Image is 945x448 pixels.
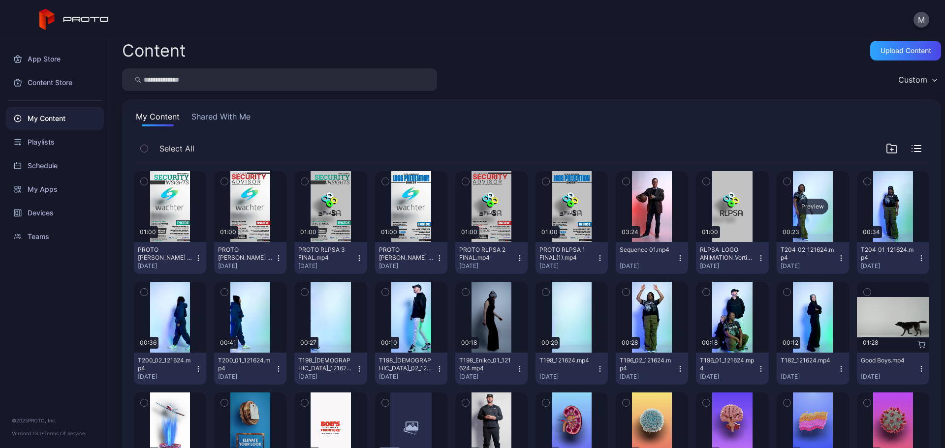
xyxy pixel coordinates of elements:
[700,373,756,381] div: [DATE]
[375,242,447,274] button: PROTO [PERSON_NAME] 1 FINAL.mp4[DATE]
[913,12,929,28] button: M
[777,242,849,274] button: T204_02_121624.mp4[DATE]
[781,262,837,270] div: [DATE]
[700,262,756,270] div: [DATE]
[539,246,594,262] div: PROTO RLPSA 1 FINAL(1).mp4
[455,242,528,274] button: PROTO RLPSA 2 FINAL.mp4[DATE]
[12,417,98,424] div: © 2025 PROTO, Inc.
[893,68,941,91] button: Custom
[781,246,835,262] div: T204_02_121624.mp4
[375,353,447,385] button: T198_[DEMOGRAPHIC_DATA]_02_121624.mp4[DATE]
[6,178,104,201] a: My Apps
[134,242,206,274] button: PROTO [PERSON_NAME] 3 FINAL.mp4[DATE]
[535,242,608,274] button: PROTO RLPSA 1 FINAL(1).mp4[DATE]
[700,357,754,372] div: T196_01_121624.mp4
[294,353,367,385] button: T198_[DEMOGRAPHIC_DATA]_121624.mp4[DATE]
[379,246,433,262] div: PROTO WACHTER 1 FINAL.mp4
[218,246,272,262] div: PROTO WACHTER 2 FINAL.mp4
[6,107,104,130] a: My Content
[861,373,917,381] div: [DATE]
[298,357,352,372] div: T198_Male_121624.mp4
[6,130,104,154] a: Playlists
[134,353,206,385] button: T200_02_121624.mp4[DATE]
[620,357,674,372] div: T196_02_121624.mp4
[298,373,355,381] div: [DATE]
[870,41,941,60] button: Upload Content
[459,373,516,381] div: [DATE]
[298,262,355,270] div: [DATE]
[861,262,917,270] div: [DATE]
[696,353,768,385] button: T196_01_121624.mp4[DATE]
[539,373,596,381] div: [DATE]
[616,353,688,385] button: T196_02_121624.mp4[DATE]
[459,357,513,372] div: T198_Eniko_01_121624.mp4
[6,201,104,225] a: Devices
[218,357,272,372] div: T200_01_121624.mp4
[620,246,674,254] div: Sequence 01.mp4
[898,75,927,85] div: Custom
[616,242,688,274] button: Sequence 01.mp4[DATE]
[777,353,849,385] button: T182_121624.mp4[DATE]
[6,71,104,94] a: Content Store
[459,262,516,270] div: [DATE]
[138,262,194,270] div: [DATE]
[379,357,433,372] div: T198_Male_02_121624.mp4
[214,353,286,385] button: T200_01_121624.mp4[DATE]
[861,246,915,262] div: T204_01_121624.mp4
[857,353,929,385] button: Good Boys.mp4[DATE]
[379,373,436,381] div: [DATE]
[44,430,85,436] a: Terms Of Service
[861,357,915,364] div: Good Boys.mp4
[12,430,44,436] span: Version 1.13.1 •
[218,262,275,270] div: [DATE]
[122,42,186,59] div: Content
[138,357,192,372] div: T200_02_121624.mp4
[620,373,676,381] div: [DATE]
[6,225,104,248] a: Teams
[134,111,182,126] button: My Content
[781,357,835,364] div: T182_121624.mp4
[379,262,436,270] div: [DATE]
[138,373,194,381] div: [DATE]
[6,154,104,178] a: Schedule
[214,242,286,274] button: PROTO [PERSON_NAME] 2 FINAL.mp4[DATE]
[294,242,367,274] button: PROTO RLPSA 3 FINAL.mp4[DATE]
[857,242,929,274] button: T204_01_121624.mp4[DATE]
[189,111,252,126] button: Shared With Me
[298,246,352,262] div: PROTO RLPSA 3 FINAL.mp4
[455,353,528,385] button: T198_Eniko_01_121624.mp4[DATE]
[159,143,194,154] span: Select All
[459,246,513,262] div: PROTO RLPSA 2 FINAL.mp4
[700,246,754,262] div: RLPSA_LOGO ANIMATION_Vertical.mp4
[696,242,768,274] button: RLPSA_LOGO ANIMATION_Vertical.mp4[DATE]
[6,47,104,71] a: App Store
[535,353,608,385] button: T198_121624.mp4[DATE]
[620,262,676,270] div: [DATE]
[138,246,192,262] div: PROTO WACHTER 3 FINAL.mp4
[539,357,594,364] div: T198_121624.mp4
[218,373,275,381] div: [DATE]
[781,373,837,381] div: [DATE]
[881,47,931,55] div: Upload Content
[539,262,596,270] div: [DATE]
[797,199,828,214] div: Preview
